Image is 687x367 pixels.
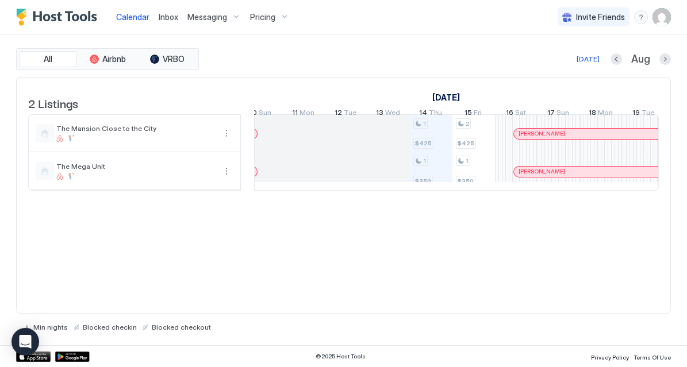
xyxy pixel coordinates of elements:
[556,108,569,120] span: Sun
[547,108,555,120] span: 17
[56,124,215,133] span: The Mansion Close to the City
[423,120,426,128] span: 1
[332,106,359,122] a: August 12, 2025
[630,106,657,122] a: August 19, 2025
[519,168,565,175] span: [PERSON_NAME]
[429,89,463,106] a: August 1, 2025
[642,108,654,120] span: Tue
[163,54,185,64] span: VRBO
[116,12,149,22] span: Calendar
[220,164,233,178] div: menu
[16,351,51,362] a: App Store
[419,108,427,120] span: 14
[576,12,625,22] span: Invite Friends
[83,323,137,331] span: Blocked checkin
[591,350,629,362] a: Privacy Policy
[33,323,68,331] span: Min nights
[28,94,78,111] span: 2 Listings
[300,108,314,120] span: Mon
[466,120,469,128] span: 2
[506,108,513,120] span: 16
[474,108,482,120] span: Fri
[503,106,529,122] a: August 16, 2025
[544,106,572,122] a: August 17, 2025
[634,354,671,361] span: Terms Of Use
[344,108,356,120] span: Tue
[586,106,616,122] a: August 18, 2025
[659,53,671,65] button: Next month
[11,328,39,356] div: Open Intercom Messenger
[335,108,342,120] span: 12
[159,11,178,23] a: Inbox
[376,108,383,120] span: 13
[220,126,233,140] button: More options
[415,140,432,147] span: $425
[631,53,650,66] span: Aug
[316,353,366,360] span: © 2025 Host Tools
[632,108,640,120] span: 19
[289,106,317,122] a: August 11, 2025
[16,9,102,26] a: Host Tools Logo
[102,54,126,64] span: Airbnb
[458,177,474,185] span: $350
[247,106,274,122] a: August 10, 2025
[292,108,298,120] span: 11
[373,106,403,122] a: August 13, 2025
[577,54,600,64] div: [DATE]
[466,157,469,165] span: 1
[44,54,52,64] span: All
[634,350,671,362] a: Terms Of Use
[519,130,565,137] span: [PERSON_NAME]
[423,157,426,165] span: 1
[16,48,199,70] div: tab-group
[462,106,485,122] a: August 15, 2025
[159,12,178,22] span: Inbox
[653,8,671,26] div: User profile
[415,177,431,185] span: $350
[55,351,90,362] a: Google Play Store
[56,162,215,171] span: The Mega Unit
[515,108,526,120] span: Sat
[429,108,442,120] span: Thu
[611,53,622,65] button: Previous month
[458,140,474,147] span: $425
[598,108,613,120] span: Mon
[220,164,233,178] button: More options
[19,51,76,67] button: All
[591,354,629,361] span: Privacy Policy
[187,12,227,22] span: Messaging
[589,108,596,120] span: 18
[220,126,233,140] div: menu
[152,323,211,331] span: Blocked checkout
[250,12,275,22] span: Pricing
[465,108,472,120] span: 15
[575,52,601,66] button: [DATE]
[116,11,149,23] a: Calendar
[79,51,136,67] button: Airbnb
[634,10,648,24] div: menu
[139,51,196,67] button: VRBO
[259,108,271,120] span: Sun
[416,106,445,122] a: August 14, 2025
[385,108,400,120] span: Wed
